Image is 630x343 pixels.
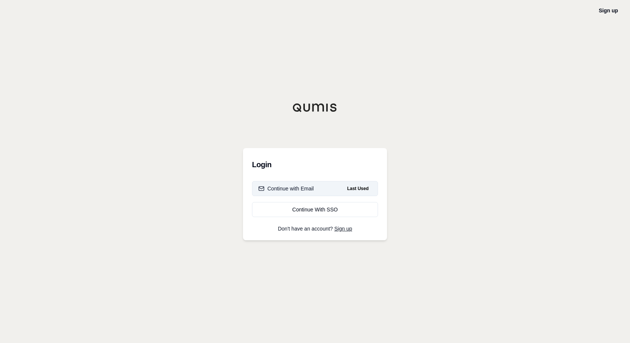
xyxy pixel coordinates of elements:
a: Continue With SSO [252,202,378,217]
div: Continue With SSO [258,206,372,213]
button: Continue with EmailLast Used [252,181,378,196]
p: Don't have an account? [252,226,378,231]
span: Last Used [344,184,372,193]
div: Continue with Email [258,185,314,192]
img: Qumis [292,103,337,112]
a: Sign up [599,7,618,13]
h3: Login [252,157,378,172]
a: Sign up [334,226,352,232]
